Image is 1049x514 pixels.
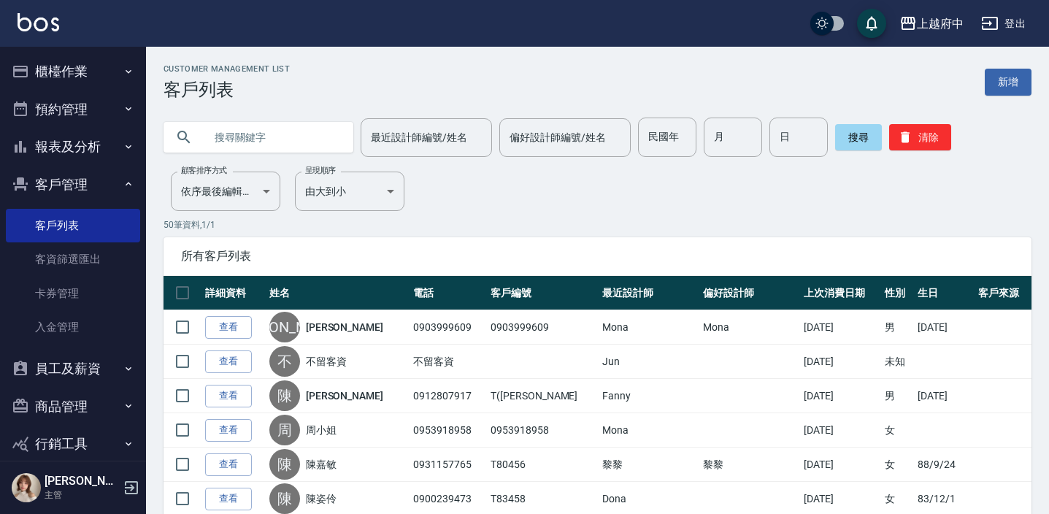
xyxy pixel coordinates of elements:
[881,345,914,379] td: 未知
[699,310,800,345] td: Mona
[269,415,300,445] div: 周
[800,448,881,482] td: [DATE]
[599,276,699,310] th: 最近設計師
[6,277,140,310] a: 卡券管理
[306,491,337,506] a: 陳姿伶
[171,172,280,211] div: 依序最後編輯時間
[487,413,599,448] td: 0953918958
[699,448,800,482] td: 黎黎
[914,379,975,413] td: [DATE]
[269,483,300,514] div: 陳
[6,350,140,388] button: 員工及薪資
[857,9,886,38] button: save
[6,388,140,426] button: 商品管理
[6,209,140,242] a: 客戶列表
[306,354,347,369] a: 不留客資
[6,310,140,344] a: 入金管理
[410,413,487,448] td: 0953918958
[306,320,383,334] a: [PERSON_NAME]
[410,276,487,310] th: 電話
[18,13,59,31] img: Logo
[6,425,140,463] button: 行銷工具
[266,276,410,310] th: 姓名
[164,80,290,100] h3: 客戶列表
[306,388,383,403] a: [PERSON_NAME]
[487,448,599,482] td: T80456
[975,10,1031,37] button: 登出
[306,423,337,437] a: 周小姐
[201,276,266,310] th: 詳細資料
[835,124,882,150] button: 搜尋
[181,249,1014,264] span: 所有客戶列表
[164,218,1031,231] p: 50 筆資料, 1 / 1
[205,350,252,373] a: 查看
[45,474,119,488] h5: [PERSON_NAME]
[800,379,881,413] td: [DATE]
[205,419,252,442] a: 查看
[975,276,1031,310] th: 客戶來源
[800,345,881,379] td: [DATE]
[487,276,599,310] th: 客戶編號
[487,310,599,345] td: 0903999609
[985,69,1031,96] a: 新增
[487,379,599,413] td: T([PERSON_NAME]
[800,276,881,310] th: 上次消費日期
[6,128,140,166] button: 報表及分析
[917,15,964,33] div: 上越府中
[410,345,487,379] td: 不留客資
[6,166,140,204] button: 客戶管理
[305,165,336,176] label: 呈現順序
[12,473,41,502] img: Person
[45,488,119,502] p: 主管
[164,64,290,74] h2: Customer Management List
[269,380,300,411] div: 陳
[269,346,300,377] div: 不
[699,276,800,310] th: 偏好設計師
[181,165,227,176] label: 顧客排序方式
[205,385,252,407] a: 查看
[881,379,914,413] td: 男
[889,124,951,150] button: 清除
[894,9,969,39] button: 上越府中
[599,345,699,379] td: Jun
[914,276,975,310] th: 生日
[205,453,252,476] a: 查看
[410,379,487,413] td: 0912807917
[599,379,699,413] td: Fanny
[410,310,487,345] td: 0903999609
[6,53,140,91] button: 櫃檯作業
[599,310,699,345] td: Mona
[269,449,300,480] div: 陳
[295,172,404,211] div: 由大到小
[914,310,975,345] td: [DATE]
[306,457,337,472] a: 陳嘉敏
[599,448,699,482] td: 黎黎
[800,310,881,345] td: [DATE]
[881,276,914,310] th: 性別
[881,310,914,345] td: 男
[410,448,487,482] td: 0931157765
[881,413,914,448] td: 女
[599,413,699,448] td: Mona
[881,448,914,482] td: 女
[269,312,300,342] div: [PERSON_NAME]
[205,316,252,339] a: 查看
[6,242,140,276] a: 客資篩選匯出
[800,413,881,448] td: [DATE]
[914,448,975,482] td: 88/9/24
[6,91,140,128] button: 預約管理
[204,118,342,157] input: 搜尋關鍵字
[205,488,252,510] a: 查看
